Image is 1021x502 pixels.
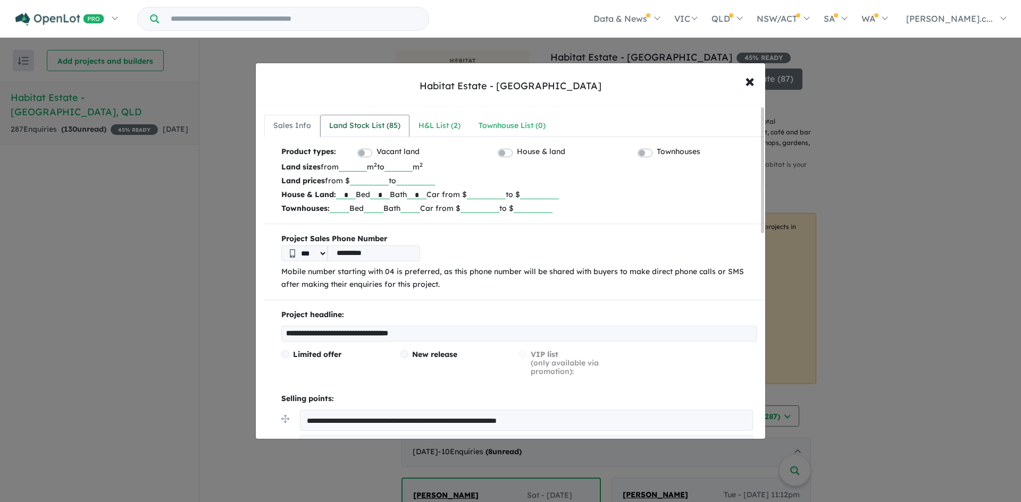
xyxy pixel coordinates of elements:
[517,146,565,158] label: House & land
[281,309,757,321] p: Project headline:
[281,393,757,405] p: Selling points:
[281,162,321,172] b: Land sizes
[290,249,295,258] img: Phone icon
[15,13,104,26] img: Openlot PRO Logo White
[281,201,757,215] p: Bed Bath Car from $ to $
[161,7,426,30] input: Try estate name, suburb, builder or developer
[281,415,289,423] img: drag.svg
[420,161,423,168] sup: 2
[412,350,457,359] span: New release
[281,233,757,245] b: Project Sales Phone Number
[281,160,757,174] p: from m to m
[281,190,336,199] b: House & Land:
[281,174,757,188] p: from $ to
[293,350,341,359] span: Limited offer
[420,79,601,93] div: Habitat Estate - [GEOGRAPHIC_DATA]
[329,120,400,132] div: Land Stock List ( 85 )
[745,69,755,92] span: ×
[273,120,311,132] div: Sales Info
[657,146,700,158] label: Townhouses
[479,120,546,132] div: Townhouse List ( 0 )
[281,188,757,201] p: Bed Bath Car from $ to $
[374,161,377,168] sup: 2
[281,176,325,185] b: Land prices
[906,13,993,24] span: [PERSON_NAME].c...
[281,146,336,160] b: Product types:
[376,146,420,158] label: Vacant land
[281,203,330,213] b: Townhouses:
[281,266,757,291] p: Mobile number starting with 04 is preferred, as this phone number will be shared with buyers to m...
[419,120,461,132] div: H&L List ( 2 )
